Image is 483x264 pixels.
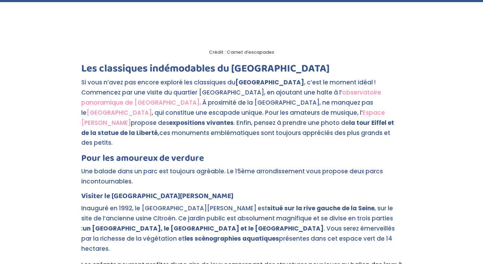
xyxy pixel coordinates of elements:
[81,88,381,107] a: observatoire panoramique de [GEOGRAPHIC_DATA]
[86,108,152,117] a: [GEOGRAPHIC_DATA]
[169,119,234,127] strong: expositions vivantes
[81,63,402,77] h2: Les classiques indémodables du [GEOGRAPHIC_DATA]
[235,78,304,86] strong: [GEOGRAPHIC_DATA]
[81,154,402,166] h3: Pour les amoureux de verdure
[81,108,385,127] a: Espace [PERSON_NAME]
[81,77,402,154] p: Si vous n’avez pas encore exploré les classiques du , c’est le moment idéal ! Commencez par une v...
[81,47,402,58] figcaption: Crédit : Carnet d’escapades
[267,204,375,212] strong: situé sur la rive gauche de la Seine
[81,193,402,203] h4: Visiter le [GEOGRAPHIC_DATA][PERSON_NAME]
[83,224,324,233] strong: un [GEOGRAPHIC_DATA], le [GEOGRAPHIC_DATA] et le [GEOGRAPHIC_DATA]
[81,203,402,260] p: Inauguré en 1992, le [GEOGRAPHIC_DATA][PERSON_NAME] est , sur le site de l’ancienne usine Citroën...
[81,166,402,193] p: Une balade dans un parc est toujours agréable. Le 15ème arrondissement vous propose deux parcs in...
[184,234,279,243] strong: les scénographies aquatiques
[81,119,394,137] strong: la tour Eiffel et de la statue de la Liberté,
